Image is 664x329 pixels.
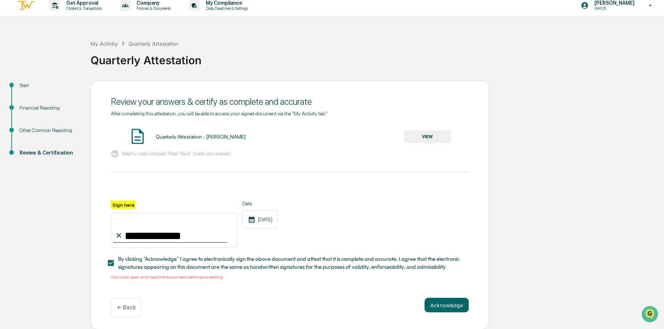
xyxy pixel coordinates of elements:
[4,89,50,102] a: 🖐️Preclearance
[641,305,660,325] iframe: Open customer support
[20,82,79,89] div: Start
[111,111,327,116] span: After completing this attestation, you will be able to access your signed document via the "My Ac...
[7,55,20,69] img: 1746055101610-c473b297-6a78-478c-a979-82029cc54cd1
[20,104,79,112] div: Financial Reporting
[117,304,136,311] p: ← Back
[25,55,119,63] div: Start new chat
[122,151,230,156] p: Need to make changes? Press "Back" to edit your answers
[129,41,178,47] div: Quarterly Attestation
[50,89,93,102] a: 🗄️Attestations
[242,210,278,229] div: [DATE]
[4,102,49,115] a: 🔎Data Lookup
[131,6,174,11] p: Policies & Documents
[123,58,132,66] button: Start new chat
[14,91,47,99] span: Preclearance
[129,127,147,145] img: Document Icon
[156,134,246,140] div: Quarterly Attestation - [PERSON_NAME]
[200,6,251,11] p: Data, Deadlines & Settings
[60,6,105,11] p: Content & Transactions
[404,131,451,143] button: VIEW
[91,41,118,47] div: My Activity
[51,123,88,128] a: Powered byPylon
[242,201,278,206] label: Date
[118,255,463,271] span: By clicking "Acknowledge" I agree to electronically sign the above document and attest that it is...
[111,96,469,107] div: Review your answers & certify as complete and accurate
[14,105,46,112] span: Data Lookup
[7,15,132,27] p: How can we help?
[111,201,135,209] label: Sign here
[91,48,660,67] div: Quarterly Attestation
[7,92,13,98] div: 🖐️
[20,127,79,134] div: Other Common Reporting
[53,92,58,98] div: 🗄️
[72,123,88,128] span: Pylon
[25,63,92,69] div: We're available if you need us!
[7,106,13,112] div: 🔎
[425,298,469,312] button: Acknowledge
[20,149,79,157] div: Review & Certification
[589,6,638,11] p: IAR CE
[60,91,90,99] span: Attestations
[111,275,469,280] div: You must open and read the document before proceeding.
